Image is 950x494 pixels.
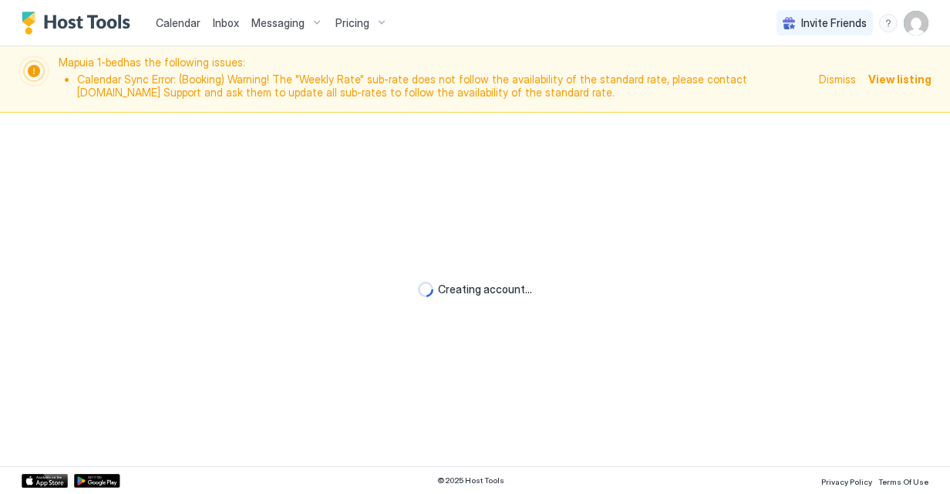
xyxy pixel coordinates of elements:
li: Calendar Sync Error: (Booking) Warning! The "Weekly Rate" sub-rate does not follow the availabili... [77,73,810,100]
span: Messaging [251,16,305,30]
span: Creating account... [438,283,532,296]
div: User profile [904,11,928,36]
span: Privacy Policy [821,477,872,486]
div: Dismiss [819,71,856,87]
a: Inbox [213,15,239,31]
a: Google Play Store [74,474,120,488]
span: Mapuia 1-bed has the following issues: [59,56,810,103]
a: Terms Of Use [878,472,928,489]
div: View listing [868,71,931,87]
div: menu [879,14,898,32]
span: Terms Of Use [878,477,928,486]
span: Inbox [213,16,239,29]
span: © 2025 Host Tools [437,475,504,486]
div: loading [418,282,433,297]
span: Pricing [335,16,369,30]
span: Calendar [156,16,200,29]
a: Host Tools Logo [22,12,137,35]
a: App Store [22,474,68,488]
a: Privacy Policy [821,472,872,489]
a: Calendar [156,15,200,31]
span: Invite Friends [801,16,867,30]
